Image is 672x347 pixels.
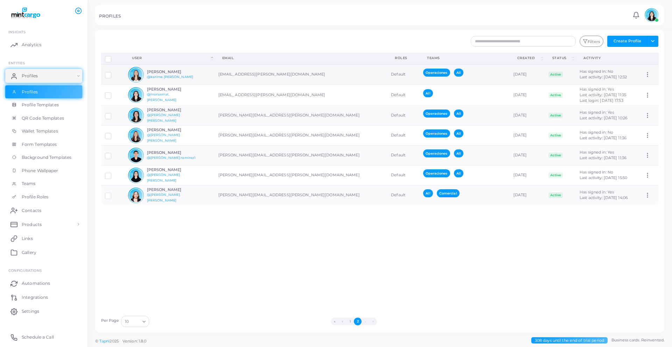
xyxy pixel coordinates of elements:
div: Email [222,56,380,61]
span: Configurations [8,268,42,272]
span: Teams [22,180,36,187]
a: Analytics [5,38,82,52]
a: Profile Templates [5,98,82,112]
span: Has signed in: Yes [580,110,614,115]
span: All [454,109,463,118]
h6: [PERSON_NAME] [147,70,198,74]
span: Last activity: [DATE] 11:35 [580,92,626,97]
a: Form Templates [5,138,82,151]
span: Last activity: [DATE] 15:50 [580,175,627,180]
span: All [454,169,463,177]
span: Last activity: [DATE] 12:32 [580,75,627,79]
img: avatar [128,108,144,123]
span: Has signed in: No [580,130,613,135]
span: Business cards. Reinvented. [611,337,664,343]
span: Last activity: [DATE] 10:26 [580,115,628,120]
div: Status [552,56,571,61]
span: ENTITIES [8,61,25,65]
td: Default [387,126,419,146]
span: All [423,89,433,97]
img: avatar [645,8,659,22]
td: [EMAIL_ADDRESS][PERSON_NAME][DOMAIN_NAME] [215,85,387,106]
td: Default [387,85,419,106]
span: All [454,129,463,137]
span: Integrations [22,294,48,300]
h6: [PERSON_NAME] [147,150,198,155]
td: Default [387,185,419,205]
span: Has signed in: Yes [580,87,614,92]
a: @[PERSON_NAME].[PERSON_NAME] [147,193,181,202]
a: Contacts [5,203,82,217]
span: Form Templates [22,141,57,148]
a: Phone Wallpaper [5,164,82,177]
span: Active [548,153,563,158]
img: avatar [128,187,144,203]
span: 10 [125,318,129,325]
td: [PERSON_NAME][EMAIL_ADDRESS][PERSON_NAME][DOMAIN_NAME] [215,106,387,126]
td: Default [387,146,419,165]
h6: [PERSON_NAME] [147,108,198,112]
button: Filters [580,36,603,47]
button: Go to page 1 [346,318,354,325]
span: Active [548,72,563,77]
a: Gallery [5,245,82,259]
span: Last activity: [DATE] 14:06 [580,195,628,200]
div: Created [517,56,540,61]
a: Wallet Templates [5,125,82,138]
span: Automations [22,280,50,286]
span: Last login: [DATE] 17:53 [580,98,623,103]
span: All [454,69,463,77]
a: Background Templates [5,151,82,164]
span: Active [548,133,563,138]
div: Roles [395,56,412,61]
span: Has signed in: Yes [580,190,614,194]
span: Products [22,221,42,228]
td: [EMAIL_ADDRESS][PERSON_NAME][DOMAIN_NAME] [215,64,387,85]
span: Background Templates [22,154,71,161]
span: 308 days until the end of trial period [531,337,608,344]
span: Has signed in: No [580,170,613,175]
span: Active [548,192,563,198]
a: Automations [5,276,82,290]
span: Profiles [22,89,38,95]
a: Profiles [5,85,82,99]
span: Schedule a Call [22,334,54,340]
img: avatar [128,128,144,143]
span: Profiles [22,73,38,79]
span: Operaciones [423,169,450,177]
h6: [PERSON_NAME] [147,168,198,172]
div: activity [583,56,633,61]
td: Default [387,165,419,185]
span: Profile Roles [22,194,48,200]
td: [DATE] [510,126,545,146]
span: Profile Templates [22,102,59,108]
span: Active [548,113,563,118]
a: Links [5,231,82,245]
img: avatar [128,148,144,163]
span: Has signed in: No [580,69,613,74]
h6: [PERSON_NAME] [147,187,198,192]
a: Tapni [99,339,110,344]
a: @[PERSON_NAME].[PERSON_NAME] [147,113,181,122]
span: Gallery [22,249,36,256]
h6: [PERSON_NAME] [147,128,198,132]
span: Operaciones [423,109,450,118]
td: [DATE] [510,165,545,185]
a: @karime.[PERSON_NAME] [147,75,193,79]
a: Profile Roles [5,190,82,204]
td: [PERSON_NAME][EMAIL_ADDRESS][PERSON_NAME][DOMAIN_NAME] [215,165,387,185]
span: Analytics [22,42,41,48]
span: Links [22,235,33,242]
a: @[PERSON_NAME].ramirez1 [147,156,196,160]
span: INSIGHTS [8,30,26,34]
span: Wallet Templates [22,128,58,134]
span: Last activity: [DATE] 11:36 [580,155,626,160]
a: @[PERSON_NAME].[PERSON_NAME] [147,133,181,142]
td: [DATE] [510,185,545,205]
span: Active [548,92,563,98]
span: Contacts [22,207,41,214]
span: Settings [22,308,39,314]
a: @[PERSON_NAME].[PERSON_NAME] [147,173,181,182]
h6: [PERSON_NAME] [147,87,198,92]
span: Active [548,172,563,178]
